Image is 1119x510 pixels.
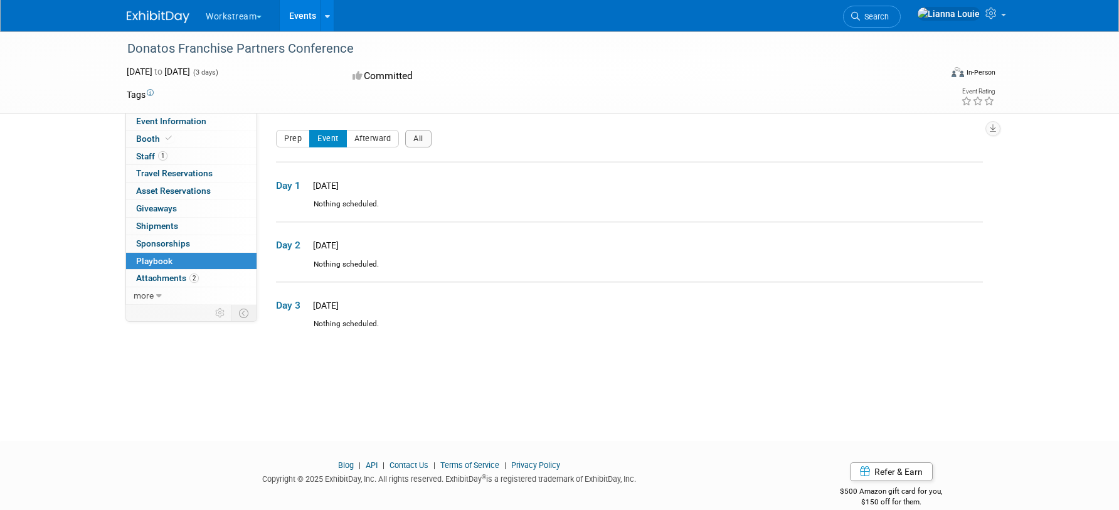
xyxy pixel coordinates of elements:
[126,113,257,130] a: Event Information
[440,460,499,470] a: Terms of Service
[338,460,354,470] a: Blog
[134,290,154,300] span: more
[966,68,995,77] div: In-Person
[309,130,347,147] button: Event
[136,203,177,213] span: Giveaways
[127,88,154,101] td: Tags
[276,259,983,281] div: Nothing scheduled.
[158,151,167,161] span: 1
[126,183,257,199] a: Asset Reservations
[309,181,339,191] span: [DATE]
[276,179,307,193] span: Day 1
[166,135,172,142] i: Booth reservation complete
[850,462,933,481] a: Refer & Earn
[231,305,257,321] td: Toggle Event Tabs
[126,148,257,165] a: Staff1
[126,200,257,217] a: Giveaways
[430,460,438,470] span: |
[192,68,218,77] span: (3 days)
[126,130,257,147] a: Booth
[276,299,307,312] span: Day 3
[126,165,257,182] a: Travel Reservations
[126,218,257,235] a: Shipments
[126,270,257,287] a: Attachments2
[136,238,190,248] span: Sponsorships
[511,460,560,470] a: Privacy Policy
[276,130,310,147] button: Prep
[136,116,206,126] span: Event Information
[952,67,964,77] img: Format-Inperson.png
[346,130,400,147] button: Afterward
[209,305,231,321] td: Personalize Event Tab Strip
[136,256,172,266] span: Playbook
[356,460,364,470] span: |
[390,460,428,470] a: Contact Us
[790,497,993,507] div: $150 off for them.
[126,235,257,252] a: Sponsorships
[379,460,388,470] span: |
[843,6,901,28] a: Search
[127,66,190,77] span: [DATE] [DATE]
[276,199,983,221] div: Nothing scheduled.
[961,88,995,95] div: Event Rating
[136,151,167,161] span: Staff
[366,460,378,470] a: API
[276,238,307,252] span: Day 2
[126,287,257,304] a: more
[136,186,211,196] span: Asset Reservations
[136,221,178,231] span: Shipments
[309,300,339,311] span: [DATE]
[152,66,164,77] span: to
[917,7,980,21] img: Lianna Louie
[482,474,486,481] sup: ®
[860,12,889,21] span: Search
[790,478,993,507] div: $500 Amazon gift card for you,
[123,38,921,60] div: Donatos Franchise Partners Conference
[126,253,257,270] a: Playbook
[866,65,995,84] div: Event Format
[276,319,983,341] div: Nothing scheduled.
[349,65,626,87] div: Committed
[136,168,213,178] span: Travel Reservations
[136,273,199,283] span: Attachments
[501,460,509,470] span: |
[127,11,189,23] img: ExhibitDay
[405,130,432,147] button: All
[136,134,174,144] span: Booth
[127,470,772,485] div: Copyright © 2025 ExhibitDay, Inc. All rights reserved. ExhibitDay is a registered trademark of Ex...
[309,240,339,250] span: [DATE]
[189,274,199,283] span: 2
